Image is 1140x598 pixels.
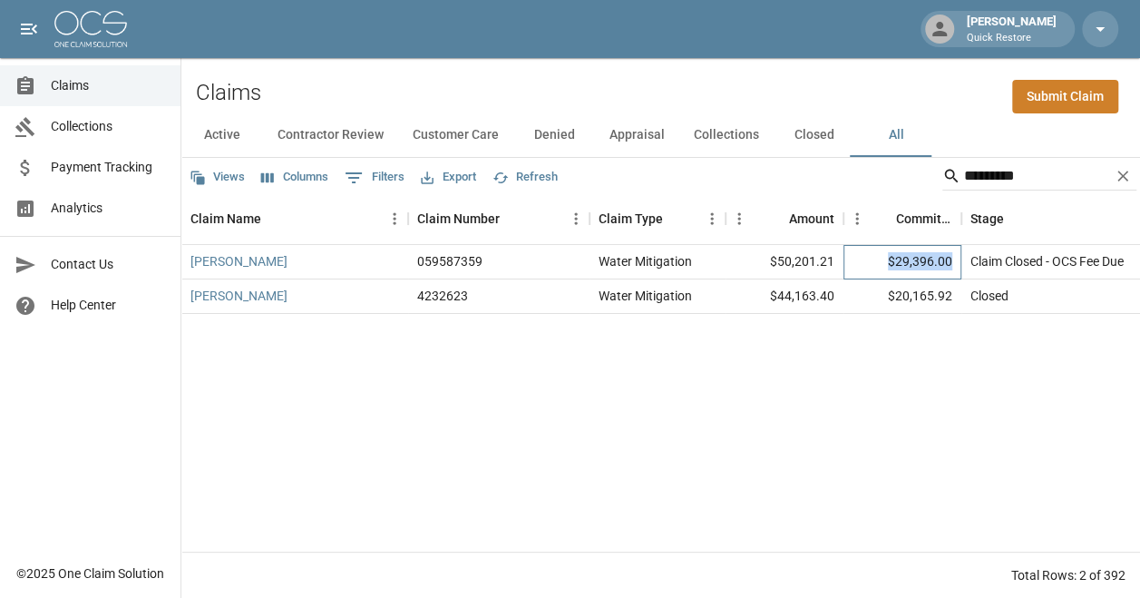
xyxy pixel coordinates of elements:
[1004,206,1029,231] button: Sort
[1109,162,1136,190] button: Clear
[698,205,726,232] button: Menu
[726,193,843,244] div: Amount
[726,279,843,314] div: $44,163.40
[381,205,408,232] button: Menu
[16,564,164,583] div: © 2025 One Claim Solution
[871,206,896,231] button: Sort
[1011,566,1125,584] div: Total Rows: 2 of 392
[408,193,589,244] div: Claim Number
[488,163,562,191] button: Refresh
[398,113,513,157] button: Customer Care
[261,206,287,231] button: Sort
[679,113,774,157] button: Collections
[599,193,663,244] div: Claim Type
[51,296,166,315] span: Help Center
[970,193,1004,244] div: Stage
[896,193,952,244] div: Committed Amount
[185,163,249,191] button: Views
[51,199,166,218] span: Analytics
[789,193,834,244] div: Amount
[257,163,333,191] button: Select columns
[843,193,961,244] div: Committed Amount
[51,76,166,95] span: Claims
[11,11,47,47] button: open drawer
[726,205,753,232] button: Menu
[513,113,595,157] button: Denied
[190,287,287,305] a: [PERSON_NAME]
[51,158,166,177] span: Payment Tracking
[417,287,468,305] div: 4232623
[51,255,166,274] span: Contact Us
[500,206,525,231] button: Sort
[562,205,589,232] button: Menu
[595,113,679,157] button: Appraisal
[764,206,789,231] button: Sort
[181,193,408,244] div: Claim Name
[196,80,261,106] h2: Claims
[589,193,726,244] div: Claim Type
[51,117,166,136] span: Collections
[726,245,843,279] div: $50,201.21
[340,163,409,192] button: Show filters
[417,193,500,244] div: Claim Number
[263,113,398,157] button: Contractor Review
[843,245,961,279] div: $29,396.00
[54,11,127,47] img: ocs-logo-white-transparent.png
[190,252,287,270] a: [PERSON_NAME]
[663,206,688,231] button: Sort
[843,279,961,314] div: $20,165.92
[416,163,481,191] button: Export
[970,252,1124,270] div: Claim Closed - OCS Fee Due
[417,252,482,270] div: 059587359
[855,113,937,157] button: All
[181,113,263,157] button: Active
[843,205,871,232] button: Menu
[970,287,1008,305] div: Closed
[967,31,1057,46] p: Quick Restore
[960,13,1064,45] div: [PERSON_NAME]
[942,162,1136,194] div: Search
[599,287,692,305] div: Water Mitigation
[1012,80,1118,113] a: Submit Claim
[190,193,261,244] div: Claim Name
[774,113,855,157] button: Closed
[181,113,1140,157] div: dynamic tabs
[599,252,692,270] div: Water Mitigation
